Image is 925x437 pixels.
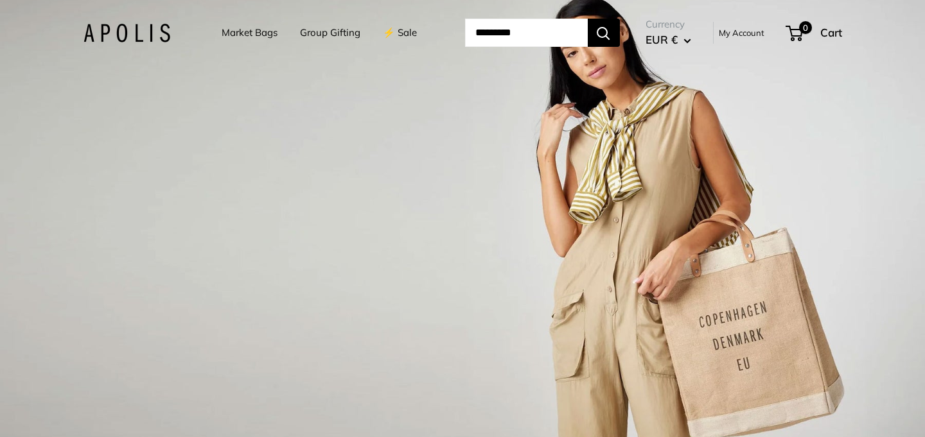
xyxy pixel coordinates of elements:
input: Search... [465,19,588,47]
span: Cart [820,26,842,39]
span: EUR € [646,33,678,46]
a: Market Bags [222,24,277,42]
a: My Account [719,25,764,40]
span: 0 [798,21,811,34]
span: Currency [646,15,691,33]
a: 0 Cart [787,22,842,43]
button: Search [588,19,620,47]
img: Apolis [84,24,170,42]
button: EUR € [646,30,691,50]
a: ⚡️ Sale [383,24,417,42]
a: Group Gifting [300,24,360,42]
